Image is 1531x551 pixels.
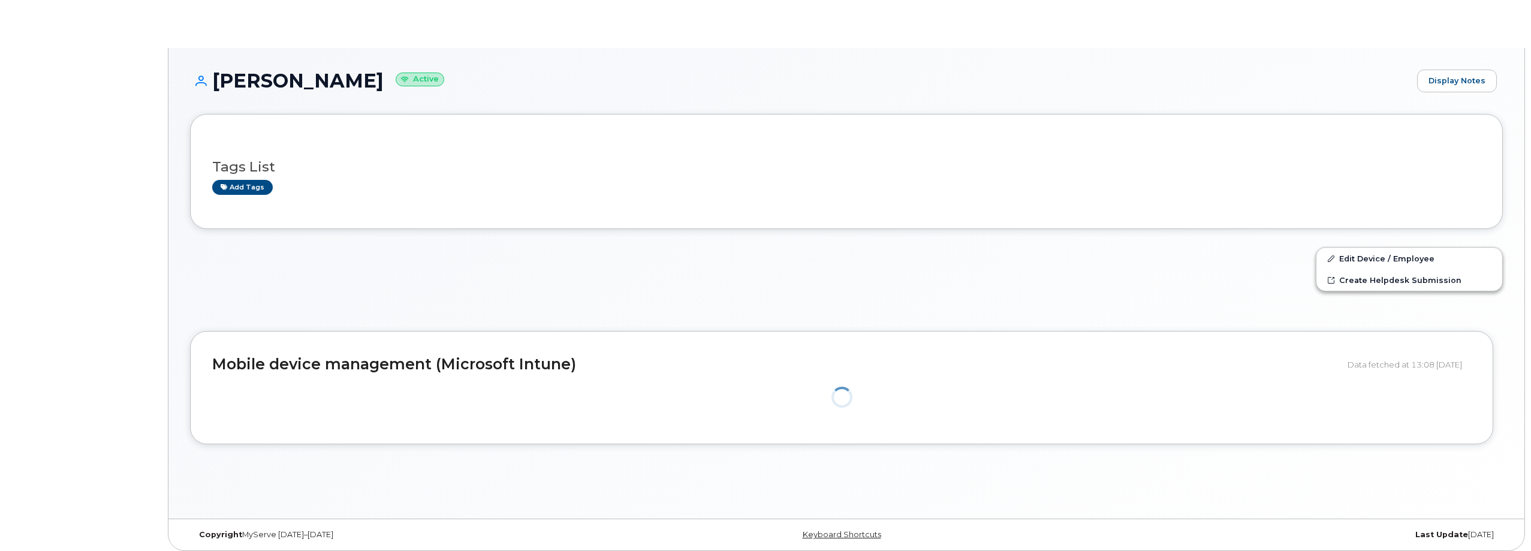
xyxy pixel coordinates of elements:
div: MyServe [DATE]–[DATE] [190,530,628,540]
div: Data fetched at 13:08 [DATE] [1348,353,1471,376]
strong: Last Update [1415,530,1468,539]
a: Add tags [212,180,273,195]
h2: Mobile device management (Microsoft Intune) [212,356,1339,373]
strong: Copyright [199,530,242,539]
a: Keyboard Shortcuts [803,530,881,539]
small: Active [396,73,444,86]
h1: [PERSON_NAME] [190,70,1411,91]
div: [DATE] [1065,530,1503,540]
a: Edit Device / Employee [1316,248,1502,269]
a: Display Notes [1417,70,1497,92]
h3: Tags List [212,159,1481,174]
a: Create Helpdesk Submission [1316,269,1502,291]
